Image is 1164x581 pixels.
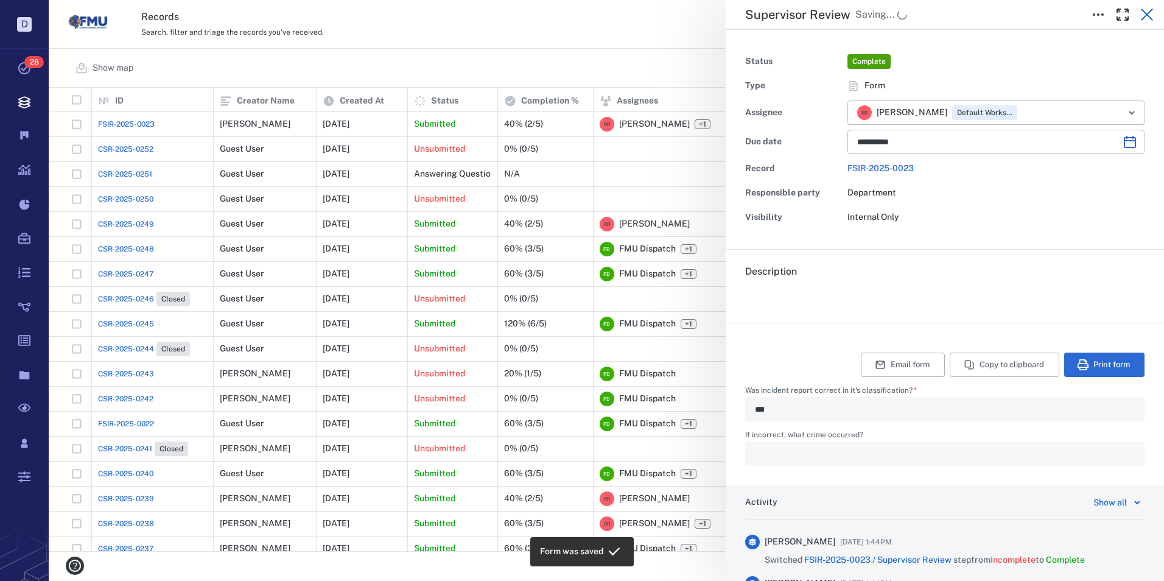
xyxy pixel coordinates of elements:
[745,387,1145,397] label: Was incident report correct in it's classification?
[745,442,1145,466] div: If incorrect, what crime occurred?
[540,541,603,563] div: Form was saved
[745,7,850,23] h5: Supervisor Review
[990,555,1036,565] span: Incomplete
[804,555,952,565] a: FSIR-2025-0023 / Supervisor Review
[1093,495,1127,510] div: Show all
[850,57,888,67] span: Complete
[857,105,872,120] div: R R
[745,160,843,177] div: Record
[745,397,1145,421] div: Was incident report correct in it's classification?
[17,17,32,32] p: D
[864,80,885,92] span: Form
[1110,2,1135,27] button: Toggle Fullscreen
[745,77,843,94] div: Type
[745,209,843,226] div: Visibility
[765,554,1085,566] span: Switched step from to
[855,7,895,22] div: Saving...
[1064,353,1145,377] button: Print form
[847,163,914,173] a: FSIR-2025-0023
[1086,2,1110,27] button: Toggle to Edit Boxes
[1118,130,1142,154] button: Choose date, selected date is Sep 25, 2025
[1046,555,1085,565] span: Complete
[877,107,947,119] span: [PERSON_NAME]
[745,431,1145,442] label: If incorrect, what crime occurred?
[955,108,1015,118] span: Default Workspace
[950,353,1059,377] button: Copy to clipboard
[745,185,843,202] div: Responsible party
[861,353,945,377] button: Email form
[1123,104,1140,121] button: Open
[847,212,899,222] span: Internal Only
[840,535,892,549] span: [DATE] 1:44PM
[745,264,1145,279] h6: Description
[27,9,52,19] span: Help
[745,53,843,70] div: Status
[745,290,748,301] span: .
[24,56,44,68] span: 28
[10,10,388,21] body: Rich Text Area. Press ALT-0 for help.
[745,496,777,509] h6: Activity
[847,188,896,197] span: Department
[745,104,843,121] div: Assignee
[745,133,843,150] div: Due date
[1135,2,1159,27] button: Close
[765,536,835,548] span: [PERSON_NAME]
